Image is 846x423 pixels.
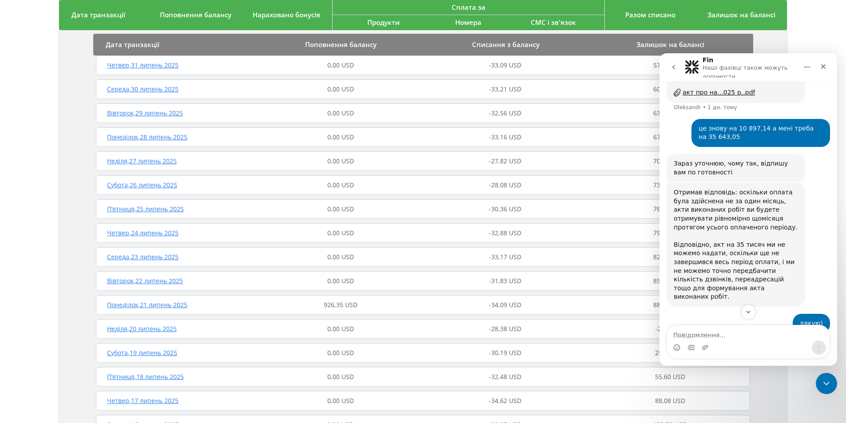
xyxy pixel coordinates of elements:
[455,18,481,27] span: Номера
[489,396,521,405] span: -34,62 USD
[816,373,837,394] iframe: Intercom live chat
[107,205,184,213] span: П’ятниця , 25 липень 2025
[327,324,354,333] span: 0,00 USD
[489,348,521,357] span: -30,19 USD
[653,229,687,237] span: 791,40 USD
[489,324,521,333] span: -28,38 USD
[327,229,354,237] span: 0,00 USD
[107,181,177,189] span: Субота , 26 липень 2025
[367,18,400,27] span: Продукти
[327,348,354,357] span: 0,00 USD
[653,157,687,165] span: 705,14 USD
[253,10,320,19] span: Нараховано бонусів
[107,109,183,117] span: Вівторок , 29 липень 2025
[324,300,357,309] span: 926,35 USD
[489,277,521,285] span: -31,83 USD
[636,40,704,49] span: Залишок на балансі
[107,157,177,165] span: Неділя , 27 липень 2025
[653,277,687,285] span: 857,46 USD
[107,229,179,237] span: Четвер , 24 липень 2025
[489,109,521,117] span: -32,56 USD
[327,181,354,189] span: 0,00 USD
[655,372,685,381] span: 55,60 USD
[489,205,521,213] span: -30,36 USD
[489,229,521,237] span: -32,88 USD
[653,181,687,189] span: 732,96 USD
[653,205,687,213] span: 761,04 USD
[71,10,125,19] span: Дата транзакції
[489,85,521,93] span: -33,21 USD
[327,109,354,117] span: 0,00 USD
[107,253,179,261] span: Середа , 23 липень 2025
[655,348,685,357] span: 25,41 USD
[327,157,354,165] span: 0,00 USD
[472,40,540,49] span: Списання з балансу
[327,396,354,405] span: 0,00 USD
[107,396,179,405] span: Четвер , 17 липень 2025
[107,348,177,357] span: Субота , 19 липень 2025
[489,372,521,381] span: -32,48 USD
[327,61,354,69] span: 0,00 USD
[653,85,687,93] span: 606,21 USD
[489,133,521,141] span: -33,16 USD
[327,205,354,213] span: 0,00 USD
[489,300,521,309] span: -34,09 USD
[653,109,687,117] span: 639,42 USD
[489,253,521,261] span: -33,17 USD
[489,181,521,189] span: -28,08 USD
[305,40,377,49] span: Поповнення балансу
[327,133,354,141] span: 0,00 USD
[655,324,684,333] span: -2,97 USD
[659,53,837,366] iframe: Intercom live chat
[107,372,184,381] span: П’ятниця , 18 липень 2025
[653,61,687,69] span: 573,13 USD
[653,253,687,261] span: 824,29 USD
[160,10,231,19] span: Поповнення балансу
[327,85,354,93] span: 0,00 USD
[653,300,687,309] span: 889,29 USD
[655,396,685,405] span: 88,08 USD
[653,133,687,141] span: 671,98 USD
[489,157,521,165] span: -27,82 USD
[107,85,179,93] span: Середа , 30 липень 2025
[452,3,485,12] span: Сплата за
[107,324,177,333] span: Неділя , 20 липень 2025
[107,133,187,141] span: Понеділок , 28 липень 2025
[106,40,159,49] span: Дата транзакції
[707,10,775,19] span: Залишок на балансі
[107,277,183,285] span: Вівторок , 22 липень 2025
[327,277,354,285] span: 0,00 USD
[531,18,576,27] span: СМС і зв'язок
[327,253,354,261] span: 0,00 USD
[107,300,187,309] span: Понеділок , 21 липень 2025
[489,61,521,69] span: -33,09 USD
